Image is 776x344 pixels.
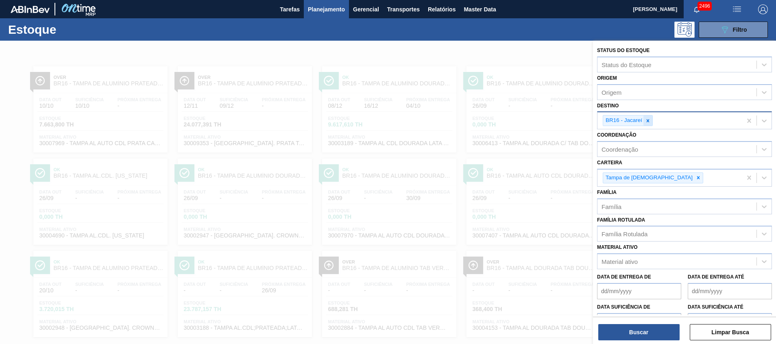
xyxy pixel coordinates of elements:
span: Master Data [464,4,496,14]
label: Origem [597,75,617,81]
label: Coordenação [597,132,636,138]
label: Destino [597,103,619,109]
label: Status do Estoque [597,48,650,53]
button: Filtro [699,22,768,38]
div: Tampa de [DEMOGRAPHIC_DATA] [603,173,694,183]
h1: Estoque [8,25,130,34]
img: TNhmsLtSVTkK8tSr43FrP2fwEKptu5GPRR3wAAAABJRU5ErkJggg== [11,6,50,13]
label: Data de Entrega até [688,274,744,280]
button: Notificações [684,4,710,15]
input: dd/mm/yyyy [688,313,772,329]
span: Gerencial [353,4,379,14]
span: Filtro [733,26,747,33]
span: Transportes [387,4,420,14]
div: Material ativo [602,258,638,265]
div: Origem [602,89,621,96]
div: Status do Estoque [602,61,652,68]
input: dd/mm/yyyy [688,283,772,299]
div: Família Rotulada [602,231,647,237]
label: Material ativo [597,244,638,250]
img: Logout [758,4,768,14]
div: Coordenação [602,146,638,153]
input: dd/mm/yyyy [597,283,681,299]
span: Planejamento [308,4,345,14]
div: BR16 - Jacareí [603,115,643,126]
label: Data de Entrega de [597,274,651,280]
label: Carteira [597,160,622,165]
label: Data suficiência até [688,304,743,310]
div: Pogramando: nenhum usuário selecionado [674,22,695,38]
label: Data suficiência de [597,304,650,310]
span: 2496 [698,2,712,11]
label: Família [597,189,617,195]
span: Relatórios [428,4,456,14]
img: userActions [732,4,742,14]
div: Família [602,203,621,210]
input: dd/mm/yyyy [597,313,681,329]
span: Tarefas [280,4,300,14]
label: Família Rotulada [597,217,645,223]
